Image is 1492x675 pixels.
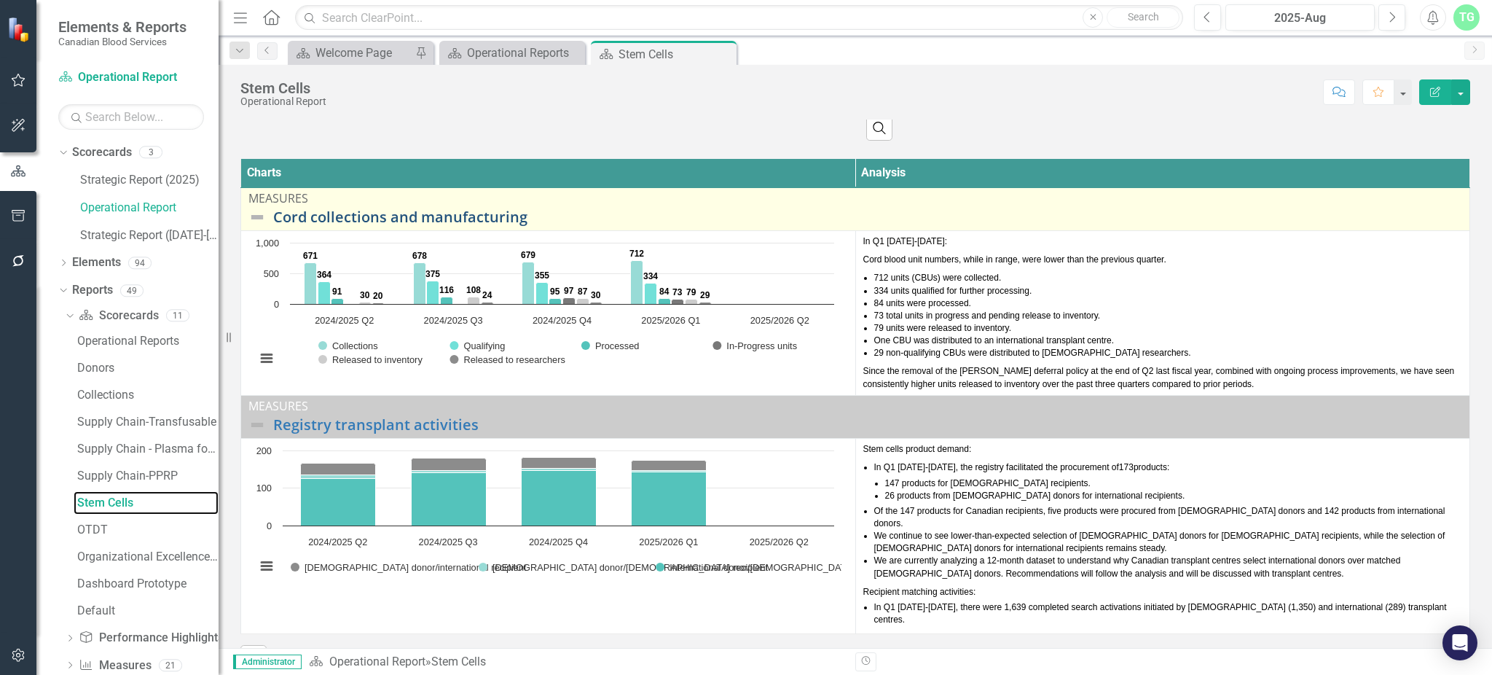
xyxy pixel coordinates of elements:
[256,348,276,368] button: View chart menu, Chart
[74,356,219,380] a: Donors
[360,290,370,300] text: 30
[273,209,1462,225] a: Cord collections and manufacturing
[77,523,219,537] div: OTDT
[1225,4,1375,31] button: 2025-Aug
[74,491,219,515] a: Stem Cells
[712,340,797,351] button: Show In-Progress units
[240,80,326,96] div: Stem Cells
[578,286,588,297] text: 87
[863,587,976,597] span: Recipient matching activities:
[632,472,707,526] path: 2025/2026 Q1, 142. International donor/Canadian recipient.
[1128,11,1159,23] span: Search
[72,282,113,299] a: Reports
[659,286,670,297] text: 84
[431,655,486,668] div: Stem Cells
[672,287,683,297] text: 73
[855,439,1470,634] td: Double-Click to Edit
[591,290,601,300] text: 30
[77,496,219,510] div: Stem Cells
[659,299,671,305] path: 2025/2026 Q1, 84. Processed.
[77,335,219,348] div: Operational Reports
[80,200,219,216] a: Operational Report
[874,462,1170,472] span: In Q1 [DATE]-[DATE], the registry facilitated the procurement of products:
[274,299,279,310] text: 0
[425,269,440,279] text: 375
[550,286,560,297] text: 95
[77,550,219,563] div: Organizational Excellence – Quality Management
[449,354,565,365] button: Show Released to researchers
[874,347,1463,359] li: 29 non-qualifying CBUs were distributed to [DEMOGRAPHIC_DATA] researchers.
[874,322,1463,335] li: 79 units were released to inventory.
[700,290,710,300] text: 29
[58,69,204,86] a: Operational Report
[273,417,1462,433] a: Registry transplant activities
[256,483,272,493] text: 100
[139,147,162,159] div: 3
[590,303,602,305] path: 2024/2025 Q4, 30. Released to researchers.
[414,263,426,305] path: 2024/2025 Q3, 678. Collections.
[643,271,658,281] text: 334
[74,545,219,569] a: Organizational Excellence – Quality Management
[248,443,848,589] div: Chart. Highcharts interactive chart.
[77,469,219,483] div: Supply Chain-PPRP
[1107,7,1179,28] button: Search
[77,415,219,429] div: Supply Chain-Transfusable
[80,227,219,244] a: Strategic Report ([DATE]-[DATE]) (Archive)
[166,310,189,322] div: 11
[74,518,219,542] a: OTDT
[1119,462,1134,472] span: 173
[412,251,427,261] text: 678
[855,231,1470,396] td: Double-Click to Edit
[317,270,331,280] text: 364
[641,315,700,326] text: 2025/2026 Q1
[885,491,1185,501] span: 26 products from [DEMOGRAPHIC_DATA] donors for international recipients.
[241,395,1470,439] td: Double-Click to Edit Right Click for Context Menu
[301,464,376,475] path: 2024/2025 Q2, 32. Canadian donor/international recipient.
[315,44,412,62] div: Welcome Page
[632,461,707,471] path: 2025/2026 Q1, 26. Canadian donor/international recipient.
[233,655,302,669] span: Administrator
[72,144,132,161] a: Scorecards
[750,537,809,547] text: 2025/2026 Q2
[74,437,219,461] a: Supply Chain - Plasma for Fractionation
[412,473,487,526] path: 2024/2025 Q3, 140. International donor/Canadian recipient.
[874,555,1463,580] li: We are currently analyzing a 12-month dataset to understand why Canadian transplant centres selec...
[248,208,266,226] img: Not Defined
[359,303,372,305] path: 2024/2025 Q2, 30. Released to inventory.
[77,577,219,590] div: Dashboard Prototype
[536,283,549,305] path: 2024/2025 Q4, 355. Qualifying.
[874,311,1101,321] span: 73 total units in progress and pending release to inventory.
[874,506,1445,528] span: Of the 147 products for Canadian recipients, five products were procured from [DEMOGRAPHIC_DATA] ...
[301,450,780,479] g: Canadian donor/Canadian recipient, bar series 2 of 3 with 5 bars.
[874,286,1032,296] span: 334 units qualified for further processing.
[466,285,481,295] text: 108
[74,329,219,353] a: Operational Reports
[301,450,780,526] g: International donor/Canadian recipient, bar series 3 of 3 with 5 bars.
[79,658,151,674] a: Measures
[309,654,844,671] div: »
[305,243,781,305] g: Collections, bar series 1 of 6 with 5 bars.
[58,36,186,47] small: Canadian Blood Services
[549,299,562,305] path: 2024/2025 Q4, 95. Processed.
[533,315,592,326] text: 2024/2025 Q4
[874,530,1463,555] li: We continue to see lower-than-expected selection of [DEMOGRAPHIC_DATA] donors for [DEMOGRAPHIC_DA...
[77,442,219,456] div: Supply Chain - Plasma for Fractionation
[264,268,279,279] text: 500
[522,469,597,471] path: 2024/2025 Q4, 6. Canadian donor/Canadian recipient.
[522,471,597,526] path: 2024/2025 Q4, 147. International donor/Canadian recipient.
[443,44,581,62] a: Operational Reports
[74,599,219,623] a: Default
[295,5,1183,31] input: Search ClearPoint...
[79,630,223,647] a: Performance Highlights
[529,537,588,547] text: 2024/2025 Q4
[240,96,326,107] div: Operational Report
[301,450,780,475] g: Canadian donor/international recipient, bar series 1 of 3 with 5 bars.
[128,257,152,269] div: 94
[639,537,698,547] text: 2025/2026 Q1
[441,297,453,305] path: 2024/2025 Q3, 116. Processed.
[632,471,707,472] path: 2025/2026 Q1, 5. Canadian donor/Canadian recipient.
[874,297,1463,310] li: 84 units were processed.
[479,562,640,573] button: Show Canadian donor/Canadian recipient
[248,416,266,434] img: Not Defined
[305,263,317,305] path: 2024/2025 Q2, 671. Collections.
